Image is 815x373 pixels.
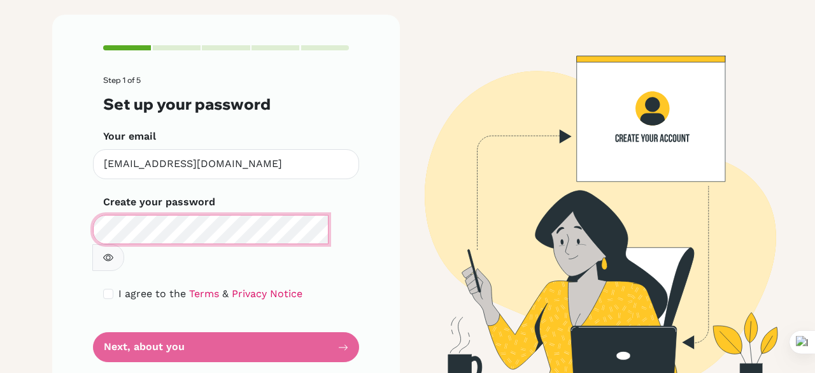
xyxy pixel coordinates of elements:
h3: Set up your password [103,95,349,113]
label: Your email [103,129,156,144]
label: Create your password [103,194,215,210]
span: Step 1 of 5 [103,75,141,85]
span: & [222,288,229,300]
a: Privacy Notice [232,288,302,300]
input: Insert your email* [93,149,359,179]
span: I agree to the [118,288,186,300]
a: Terms [189,288,219,300]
